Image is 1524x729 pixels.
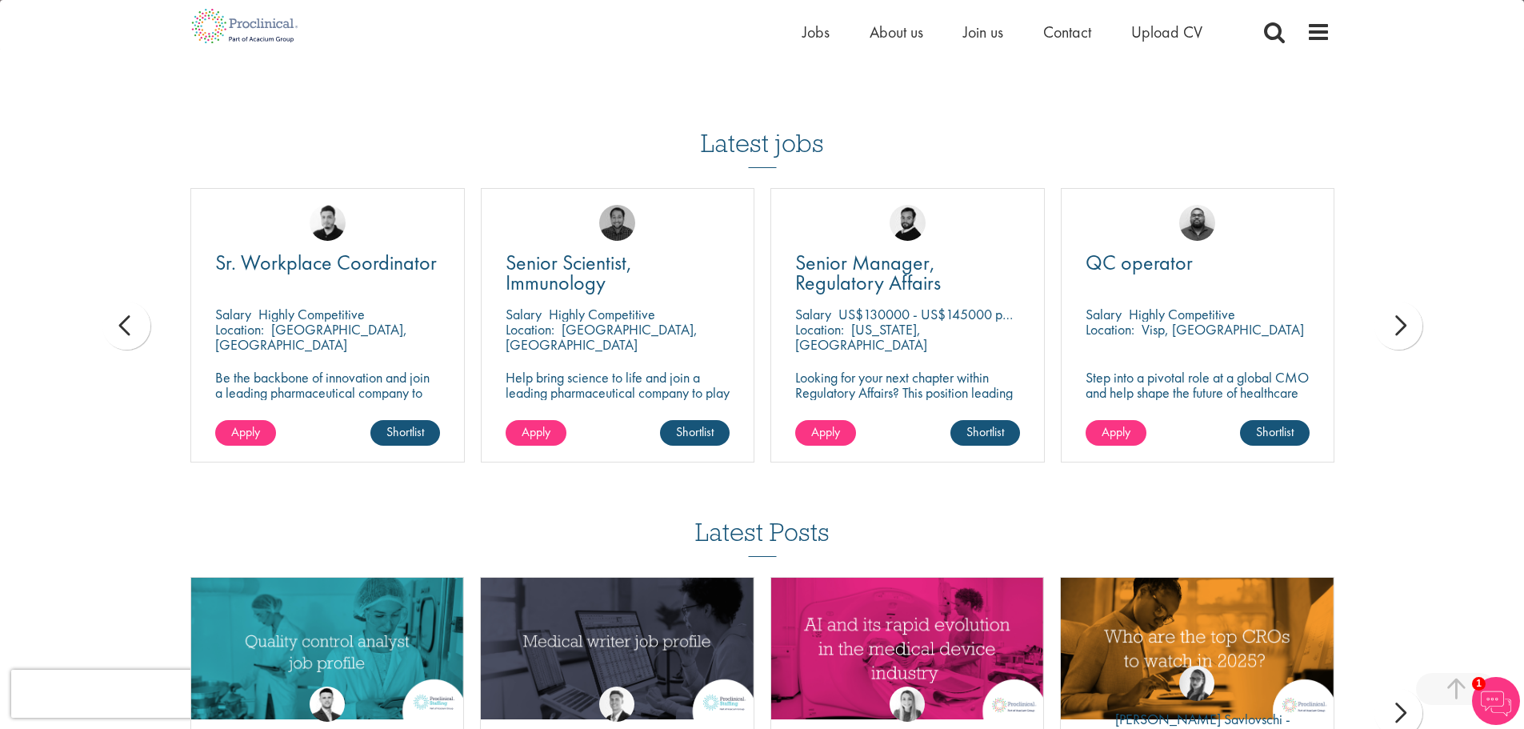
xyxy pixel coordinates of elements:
span: 1 [1472,677,1486,691]
span: Apply [811,423,840,440]
p: Looking for your next chapter within Regulatory Affairs? This position leading projects and worki... [795,370,1020,431]
span: Apply [522,423,550,440]
p: Step into a pivotal role at a global CMO and help shape the future of healthcare manufacturing. [1086,370,1310,415]
a: About us [870,22,923,42]
a: Sr. Workplace Coordinator [215,253,440,273]
span: Location: [1086,320,1134,338]
p: Highly Competitive [549,305,655,323]
span: Salary [795,305,831,323]
h3: Latest Posts [695,519,830,557]
div: next [1374,302,1422,350]
span: Senior Scientist, Immunology [506,249,632,296]
p: [US_STATE], [GEOGRAPHIC_DATA] [795,320,927,354]
a: Shortlist [1240,420,1310,446]
a: Jobs [802,22,830,42]
a: Shortlist [950,420,1020,446]
div: prev [102,302,150,350]
p: Highly Competitive [1129,305,1235,323]
h3: Latest jobs [701,90,824,168]
img: Hannah Burke [890,687,925,722]
a: QC operator [1086,253,1310,273]
a: Join us [963,22,1003,42]
img: Anderson Maldonado [310,205,346,241]
span: Apply [1102,423,1130,440]
a: Apply [506,420,566,446]
p: Highly Competitive [258,305,365,323]
span: Salary [215,305,251,323]
a: Senior Manager, Regulatory Affairs [795,253,1020,293]
a: Shortlist [660,420,730,446]
p: Be the backbone of innovation and join a leading pharmaceutical company to help keep life-changin... [215,370,440,431]
img: Medical writer job profile [481,578,754,719]
img: Chatbot [1472,677,1520,725]
a: Contact [1043,22,1091,42]
span: QC operator [1086,249,1193,276]
span: Apply [231,423,260,440]
p: [GEOGRAPHIC_DATA], [GEOGRAPHIC_DATA] [506,320,698,354]
a: Apply [1086,420,1146,446]
a: Link to a post [771,578,1044,719]
img: George Watson [599,687,634,722]
img: Ashley Bennett [1179,205,1215,241]
span: Location: [215,320,264,338]
span: Salary [506,305,542,323]
p: Visp, [GEOGRAPHIC_DATA] [1142,320,1304,338]
a: Apply [215,420,276,446]
img: Mike Raletz [599,205,635,241]
span: Location: [795,320,844,338]
a: Shortlist [370,420,440,446]
img: Joshua Godden [310,687,345,722]
p: US$130000 - US$145000 per annum [838,305,1053,323]
span: Sr. Workplace Coordinator [215,249,437,276]
a: Link to a post [481,578,754,719]
img: quality control analyst job profile [191,578,464,719]
img: Theodora Savlovschi - Wicks [1179,666,1214,701]
a: Senior Scientist, Immunology [506,253,730,293]
span: Salary [1086,305,1122,323]
span: Senior Manager, Regulatory Affairs [795,249,941,296]
img: Nick Walker [890,205,926,241]
p: [GEOGRAPHIC_DATA], [GEOGRAPHIC_DATA] [215,320,407,354]
a: Upload CV [1131,22,1202,42]
span: Location: [506,320,554,338]
img: Top 10 CROs 2025 | Proclinical [1061,578,1334,719]
img: AI and Its Impact on the Medical Device Industry | Proclinical [771,578,1044,719]
p: Help bring science to life and join a leading pharmaceutical company to play a key role in delive... [506,370,730,446]
a: Apply [795,420,856,446]
iframe: reCAPTCHA [11,670,216,718]
a: Link to a post [1061,578,1334,719]
a: Link to a post [191,578,464,719]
